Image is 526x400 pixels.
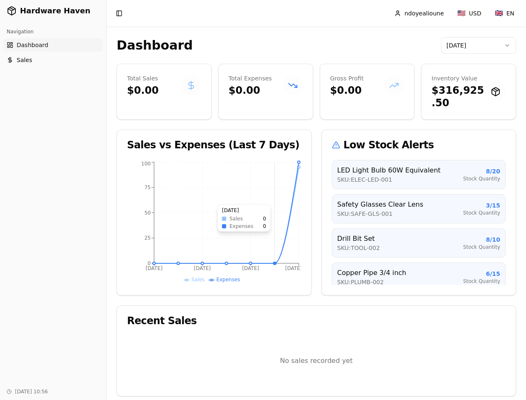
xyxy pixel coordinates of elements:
p: 3 / 15 [463,201,500,210]
span: ndoyealioune [404,9,444,17]
p: $0.00 [127,84,181,97]
p: Stock Quantity [463,244,500,250]
p: LED Light Bulb 60W Equivalent [337,165,464,175]
p: Safety Glasses Clear Lens [337,200,464,210]
span: Expenses [216,277,240,282]
p: 8 / 10 [463,235,500,244]
a: Dashboard [3,38,103,52]
p: 8 / 20 [463,167,500,175]
tspan: 50 [145,210,151,216]
span: Sales [191,277,204,282]
p: $316,925.50 [431,84,486,109]
p: Total Sales [127,74,181,82]
span: Sales [17,56,32,64]
div: Low Stock Alerts [332,140,506,150]
p: Total Expenses [229,74,283,82]
p: $0.00 [330,84,384,97]
span: EN [506,9,514,17]
tspan: 100 [141,161,151,167]
span: 🇺🇸 [457,8,466,18]
p: SKU: SAFE-GLS-001 [337,210,464,218]
tspan: [DATE] [242,265,259,271]
p: Gross Profit [330,74,384,82]
p: Copper Pipe 3/4 inch [337,268,464,278]
p: Drill Bit Set [337,234,464,244]
div: Sales vs Expenses (Last 7 Days) [127,140,301,150]
div: Navigation [3,25,103,38]
p: SKU: TOOL-002 [337,244,464,252]
div: [DATE] 10:56 [3,387,103,397]
span: USD [469,9,481,17]
button: ndoyealioune [389,6,449,21]
tspan: [DATE] [146,265,162,271]
p: Stock Quantity [463,175,500,182]
tspan: 75 [145,185,151,190]
p: SKU: ELEC-LED-001 [337,175,464,184]
span: Dashboard [17,41,48,49]
button: 🇬🇧EN [490,6,519,21]
p: Inventory Value [431,74,486,82]
p: SKU: PLUMB-002 [337,278,464,286]
tspan: 25 [145,235,151,241]
div: No sales recorded yet [127,336,506,386]
p: 6 / 15 [463,270,500,278]
a: Sales [3,53,103,67]
tspan: 0 [147,260,151,266]
tspan: [DATE] [285,265,302,271]
h1: Dashboard [117,38,193,53]
tspan: [DATE] [194,265,211,271]
p: Stock Quantity [463,278,500,285]
span: 🇬🇧 [495,8,503,18]
button: 🇺🇸USD [452,6,486,21]
span: Hardware Haven [20,5,90,17]
div: Recent Sales [127,316,506,326]
p: Stock Quantity [463,210,500,216]
p: $0.00 [229,84,283,97]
